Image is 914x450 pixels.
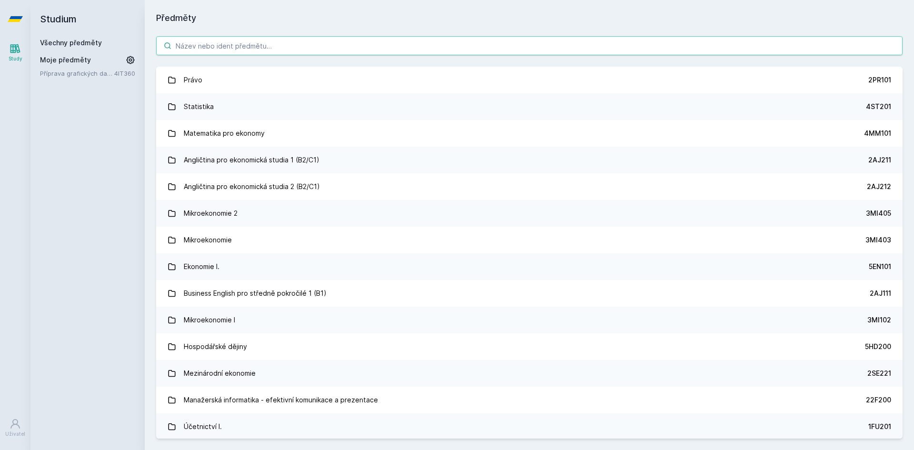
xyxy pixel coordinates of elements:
div: Mezinárodní ekonomie [184,364,256,383]
div: 2AJ211 [868,155,891,165]
div: Angličtina pro ekonomická studia 1 (B2/C1) [184,150,319,170]
div: Hospodářské dějiny [184,337,247,356]
div: Angličtina pro ekonomická studia 2 (B2/C1) [184,177,320,196]
a: Mikroekonomie 3MI403 [156,227,903,253]
div: Účetnictví I. [184,417,222,436]
a: Účetnictví I. 1FU201 [156,413,903,440]
div: Mikroekonomie [184,230,232,250]
div: 2SE221 [867,369,891,378]
div: Business English pro středně pokročilé 1 (B1) [184,284,327,303]
div: Matematika pro ekonomy [184,124,265,143]
a: Uživatel [2,413,29,442]
a: Mikroekonomie I 3MI102 [156,307,903,333]
div: 4ST201 [866,102,891,111]
div: 5HD200 [865,342,891,351]
div: 3MI405 [866,209,891,218]
a: Mezinárodní ekonomie 2SE221 [156,360,903,387]
div: Uživatel [5,430,25,438]
a: Mikroekonomie 2 3MI405 [156,200,903,227]
div: 2AJ111 [870,289,891,298]
a: Study [2,38,29,67]
a: Angličtina pro ekonomická studia 2 (B2/C1) 2AJ212 [156,173,903,200]
a: Hospodářské dějiny 5HD200 [156,333,903,360]
div: 1FU201 [868,422,891,431]
a: Právo 2PR101 [156,67,903,93]
div: Statistika [184,97,214,116]
a: Statistika 4ST201 [156,93,903,120]
div: Manažerská informatika - efektivní komunikace a prezentace [184,390,378,410]
div: 2PR101 [868,75,891,85]
div: Mikroekonomie I [184,310,235,330]
span: Moje předměty [40,55,91,65]
div: Právo [184,70,202,90]
div: Ekonomie I. [184,257,219,276]
div: 3MI102 [867,315,891,325]
div: Study [9,55,22,62]
a: Všechny předměty [40,39,102,47]
a: Matematika pro ekonomy 4MM101 [156,120,903,147]
h1: Předměty [156,11,903,25]
input: Název nebo ident předmětu… [156,36,903,55]
div: 2AJ212 [867,182,891,191]
div: 4MM101 [864,129,891,138]
a: Business English pro středně pokročilé 1 (B1) 2AJ111 [156,280,903,307]
a: 4IT360 [114,70,135,77]
div: Mikroekonomie 2 [184,204,238,223]
div: 22F200 [866,395,891,405]
a: Ekonomie I. 5EN101 [156,253,903,280]
a: Angličtina pro ekonomická studia 1 (B2/C1) 2AJ211 [156,147,903,173]
a: Manažerská informatika - efektivní komunikace a prezentace 22F200 [156,387,903,413]
div: 3MI403 [865,235,891,245]
a: Příprava grafických dat pro aplikace IS [40,69,114,78]
div: 5EN101 [869,262,891,271]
